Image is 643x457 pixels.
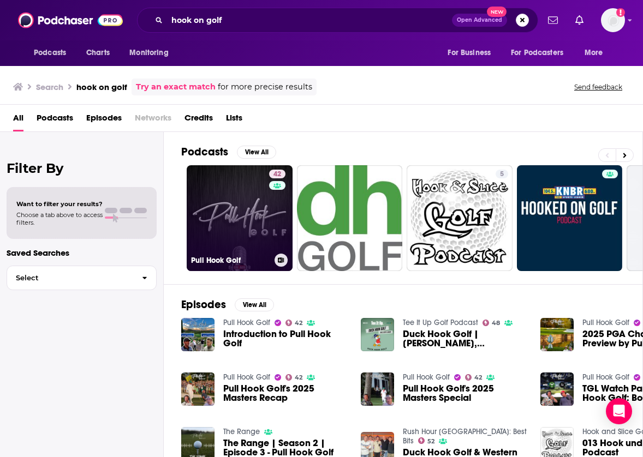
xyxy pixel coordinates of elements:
[582,372,629,382] a: Pull Hook Golf
[504,43,579,63] button: open menu
[269,170,285,178] a: 42
[181,372,215,406] img: Pull Hook Golf's 2025 Masters Recap
[407,165,513,271] a: 5
[601,8,625,32] span: Logged in as bgast63
[223,384,348,402] a: Pull Hook Golf's 2025 Masters Recap
[181,298,274,311] a: EpisodesView All
[237,146,276,159] button: View All
[7,266,157,290] button: Select
[474,375,482,380] span: 42
[137,8,538,33] div: Search podcasts, credits, & more...
[403,372,450,382] a: Pull Hook Golf
[403,329,527,348] span: Duck Hook Golf | [PERSON_NAME], [PERSON_NAME] & [PERSON_NAME]
[76,82,127,92] h3: hook on golf
[500,169,504,180] span: 5
[403,318,478,327] a: Tee It Up Golf Podcast
[540,318,574,351] img: 2025 PGA Championship Preview by Pull Hook Golf
[440,43,504,63] button: open menu
[181,145,276,159] a: PodcastsView All
[218,81,312,93] span: for more precise results
[601,8,625,32] button: Show profile menu
[26,43,80,63] button: open menu
[191,256,270,265] h3: Pull Hook Golf
[403,384,527,402] a: Pull Hook Golf's 2025 Masters Special
[7,160,157,176] h2: Filter By
[285,374,303,381] a: 42
[18,10,123,31] img: Podchaser - Follow, Share and Rate Podcasts
[492,321,500,326] span: 48
[571,11,588,29] a: Show notifications dropdown
[571,82,626,92] button: Send feedback
[483,320,501,326] a: 48
[223,427,260,436] a: The Range
[235,298,274,311] button: View All
[13,109,23,131] a: All
[577,43,617,63] button: open menu
[223,372,270,382] a: Pull Hook Golf
[86,109,122,131] a: Episodes
[37,109,73,131] a: Podcasts
[16,200,103,208] span: Want to filter your results?
[135,109,171,131] span: Networks
[585,45,603,61] span: More
[226,109,242,131] a: Lists
[36,82,63,92] h3: Search
[496,170,508,178] a: 5
[582,318,629,327] a: Pull Hook Golf
[601,8,625,32] img: User Profile
[403,427,527,446] a: Rush Hour Melbourne: Best Bits
[457,17,502,23] span: Open Advanced
[452,14,507,27] button: Open AdvancedNew
[79,43,116,63] a: Charts
[616,8,625,17] svg: Add a profile image
[295,375,302,380] span: 42
[361,318,394,351] img: Duck Hook Golf | Bailey Dale, Tony Scott & Oskar Baker
[606,398,632,424] div: Open Intercom Messenger
[448,45,491,61] span: For Business
[7,248,157,258] p: Saved Searches
[181,318,215,351] img: Introduction to Pull Hook Golf
[295,321,302,326] span: 42
[540,372,574,406] img: TGL Watch Party by Pull Hook Golf: Boston Common vs LAGC
[7,274,133,281] span: Select
[136,81,216,93] a: Try an exact match
[187,165,293,271] a: 42Pull Hook Golf
[34,45,66,61] span: Podcasts
[361,372,394,406] img: Pull Hook Golf's 2025 Masters Special
[181,145,228,159] h2: Podcasts
[285,320,303,326] a: 42
[544,11,562,29] a: Show notifications dropdown
[122,43,182,63] button: open menu
[465,374,483,381] a: 42
[223,318,270,327] a: Pull Hook Golf
[511,45,563,61] span: For Podcasters
[418,437,435,444] a: 52
[273,169,281,180] span: 42
[427,439,434,444] span: 52
[86,45,110,61] span: Charts
[181,298,226,311] h2: Episodes
[223,438,348,457] a: The Range | Season 2 | Episode 3 - Pull Hook Golf
[16,211,103,226] span: Choose a tab above to access filters.
[223,329,348,348] a: Introduction to Pull Hook Golf
[167,11,452,29] input: Search podcasts, credits, & more...
[184,109,213,131] a: Credits
[487,7,507,17] span: New
[403,329,527,348] a: Duck Hook Golf | Bailey Dale, Tony Scott & Oskar Baker
[129,45,168,61] span: Monitoring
